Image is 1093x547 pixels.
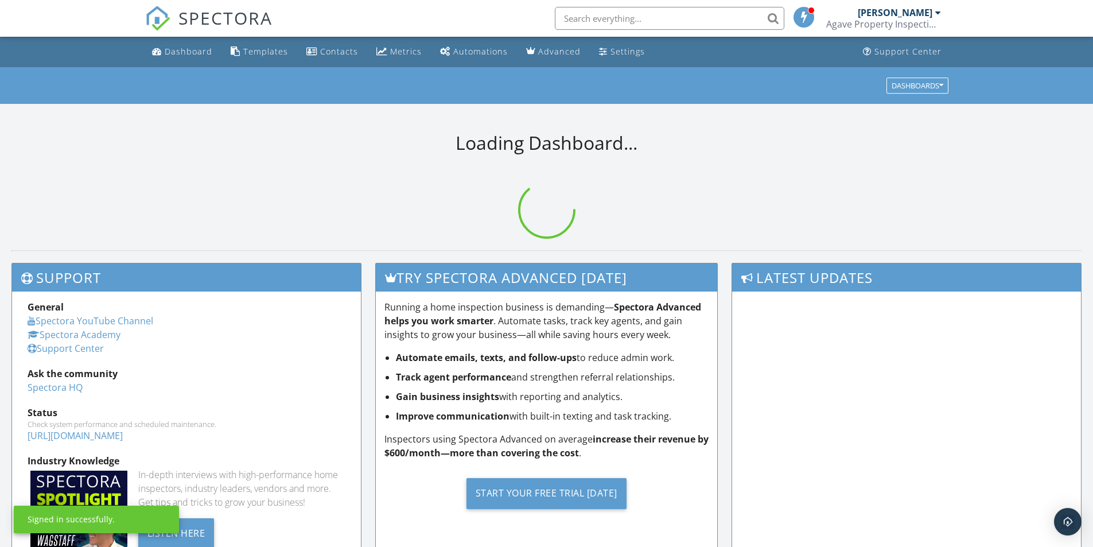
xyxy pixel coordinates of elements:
[396,409,709,423] li: with built-in texting and task tracking.
[874,46,942,57] div: Support Center
[858,41,946,63] a: Support Center
[28,514,115,525] div: Signed in successfully.
[28,406,345,420] div: Status
[28,429,123,442] a: [URL][DOMAIN_NAME]
[384,300,709,342] p: Running a home inspection business is demanding— . Automate tasks, track key agents, and gain ins...
[145,15,273,40] a: SPECTORA
[28,454,345,468] div: Industry Knowledge
[396,390,709,404] li: with reporting and analytics.
[384,432,709,460] p: Inspectors using Spectora Advanced on average .
[466,478,627,509] div: Start Your Free Trial [DATE]
[138,468,345,509] div: In-depth interviews with high-performance home inspectors, industry leaders, vendors and more. Ge...
[320,46,358,57] div: Contacts
[732,263,1081,292] h3: Latest Updates
[28,381,83,394] a: Spectora HQ
[28,315,153,327] a: Spectora YouTube Channel
[28,342,104,355] a: Support Center
[538,46,581,57] div: Advanced
[372,41,426,63] a: Metrics
[396,351,577,364] strong: Automate emails, texts, and follow-ups
[594,41,649,63] a: Settings
[610,46,645,57] div: Settings
[28,328,120,341] a: Spectora Academy
[892,82,943,90] div: Dashboards
[384,301,701,327] strong: Spectora Advanced helps you work smarter
[28,420,345,429] div: Check system performance and scheduled maintenance.
[12,263,361,292] h3: Support
[138,526,215,539] a: Listen Here
[376,263,718,292] h3: Try spectora advanced [DATE]
[435,41,512,63] a: Automations (Basic)
[396,410,509,422] strong: Improve communication
[522,41,585,63] a: Advanced
[147,41,217,63] a: Dashboard
[243,46,288,57] div: Templates
[384,433,709,459] strong: increase their revenue by $600/month—more than covering the cost
[886,77,948,94] button: Dashboards
[145,6,170,31] img: The Best Home Inspection Software - Spectora
[302,41,363,63] a: Contacts
[178,6,273,30] span: SPECTORA
[1054,508,1082,536] div: Open Intercom Messenger
[858,7,932,18] div: [PERSON_NAME]
[396,390,499,403] strong: Gain business insights
[453,46,508,57] div: Automations
[826,18,941,30] div: Agave Property Inspections, PLLC
[28,367,345,381] div: Ask the community
[396,351,709,364] li: to reduce admin work.
[555,7,784,30] input: Search everything...
[396,371,511,383] strong: Track agent performance
[384,469,709,518] a: Start Your Free Trial [DATE]
[165,46,212,57] div: Dashboard
[390,46,422,57] div: Metrics
[28,301,64,313] strong: General
[396,370,709,384] li: and strengthen referral relationships.
[226,41,293,63] a: Templates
